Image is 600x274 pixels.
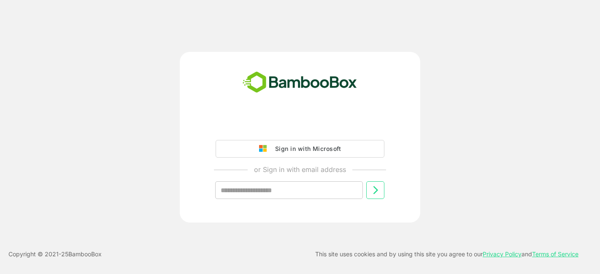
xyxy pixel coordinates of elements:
a: Terms of Service [532,250,578,258]
img: bamboobox [238,69,362,97]
p: Copyright © 2021- 25 BambooBox [8,249,102,259]
img: google [259,145,271,153]
div: Sign in with Microsoft [271,143,341,154]
p: or Sign in with email address [254,164,346,175]
p: This site uses cookies and by using this site you agree to our and [315,249,578,259]
a: Privacy Policy [483,250,522,258]
button: Sign in with Microsoft [216,140,384,158]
